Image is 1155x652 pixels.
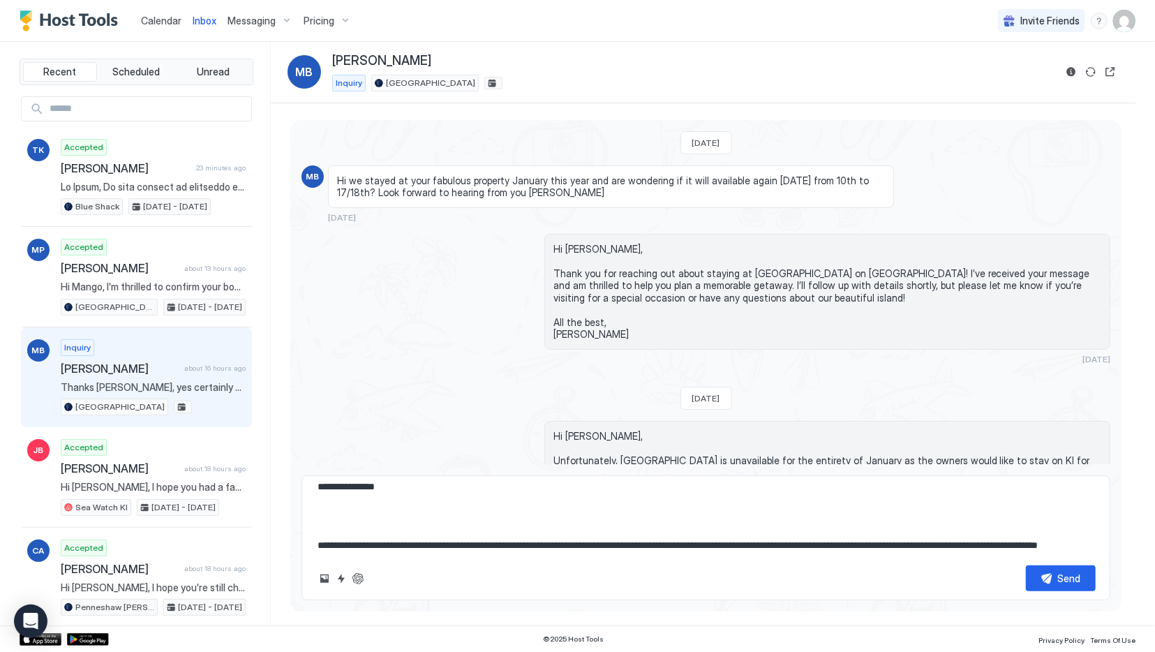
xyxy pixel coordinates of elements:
[1063,64,1080,80] button: Reservation information
[113,66,161,78] span: Scheduled
[151,501,216,514] span: [DATE] - [DATE]
[304,15,334,27] span: Pricing
[75,301,154,313] span: [GEOGRAPHIC_DATA]
[61,562,179,576] span: [PERSON_NAME]
[20,59,253,85] div: tab-group
[1058,571,1081,586] div: Send
[14,605,47,638] div: Open Intercom Messenger
[184,464,246,473] span: about 18 hours ago
[61,481,246,494] span: Hi [PERSON_NAME], I hope you had a fantastic time during your 6-night stay at [GEOGRAPHIC_DATA] K...
[193,13,216,28] a: Inbox
[333,570,350,587] button: Quick reply
[20,633,61,646] a: App Store
[64,542,103,554] span: Accepted
[1038,632,1085,646] a: Privacy Policy
[61,281,246,293] span: Hi Mango, I’m thrilled to confirm your booking at [GEOGRAPHIC_DATA] on [GEOGRAPHIC_DATA]! Your st...
[75,601,154,614] span: Penneshaw [PERSON_NAME] Retreat
[196,163,246,172] span: 23 minutes ago
[1082,64,1099,80] button: Sync reservation
[75,200,119,213] span: Blue Shack
[544,635,604,644] span: © 2025 Host Tools
[692,138,720,148] span: [DATE]
[184,564,246,573] span: about 18 hours ago
[296,64,313,80] span: MB
[64,441,103,454] span: Accepted
[184,364,246,373] span: about 16 hours ago
[64,341,91,354] span: Inquiry
[33,144,45,156] span: TK
[64,241,103,253] span: Accepted
[61,581,246,594] span: Hi [PERSON_NAME], I hope you’re still cherishing the memories from your 11-night stay at [GEOGRAP...
[141,13,181,28] a: Calendar
[386,77,475,89] span: [GEOGRAPHIC_DATA]
[44,97,251,121] input: Input Field
[1113,10,1135,32] div: User profile
[1082,354,1110,364] span: [DATE]
[178,601,242,614] span: [DATE] - [DATE]
[61,461,179,475] span: [PERSON_NAME]
[67,633,109,646] a: Google Play Store
[1090,636,1135,644] span: Terms Of Use
[75,501,128,514] span: Sea Watch KI
[32,244,45,256] span: MP
[33,444,44,457] span: JB
[61,161,191,175] span: [PERSON_NAME]
[1038,636,1085,644] span: Privacy Policy
[1091,13,1108,29] div: menu
[61,181,246,193] span: Lo Ipsum, Do sita consect ad elitseddo eiu temporin. Utla et 26 Doloremagn Aliquae, Adminimve, QU...
[1026,565,1096,591] button: Send
[1020,15,1080,27] span: Invite Friends
[197,66,230,78] span: Unread
[553,243,1101,341] span: Hi [PERSON_NAME], Thank you for reaching out about staying at [GEOGRAPHIC_DATA] on [GEOGRAPHIC_DA...
[1102,64,1119,80] button: Open reservation
[23,62,97,82] button: Recent
[61,261,179,275] span: [PERSON_NAME]
[332,53,431,69] span: [PERSON_NAME]
[178,301,242,313] span: [DATE] - [DATE]
[20,10,124,31] a: Host Tools Logo
[33,544,45,557] span: CA
[64,141,103,154] span: Accepted
[176,62,250,82] button: Unread
[1090,632,1135,646] a: Terms Of Use
[193,15,216,27] span: Inbox
[100,62,174,82] button: Scheduled
[350,570,366,587] button: ChatGPT Auto Reply
[61,362,179,376] span: [PERSON_NAME]
[228,15,276,27] span: Messaging
[306,170,320,183] span: MB
[43,66,76,78] span: Recent
[337,175,885,199] span: Hi we stayed at your fabulous property January this year and are wondering if it will available a...
[61,381,246,394] span: Thanks [PERSON_NAME], yes certainly send through other properties, we definitely want to stay [GE...
[328,212,356,223] span: [DATE]
[316,570,333,587] button: Upload image
[184,264,246,273] span: about 13 hours ago
[692,393,720,403] span: [DATE]
[141,15,181,27] span: Calendar
[336,77,362,89] span: Inquiry
[32,344,45,357] span: MB
[553,430,1101,552] span: Hi [PERSON_NAME], Unfortunately, [GEOGRAPHIC_DATA] is unavailable for the entirety of January as ...
[143,200,207,213] span: [DATE] - [DATE]
[75,401,165,413] span: [GEOGRAPHIC_DATA]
